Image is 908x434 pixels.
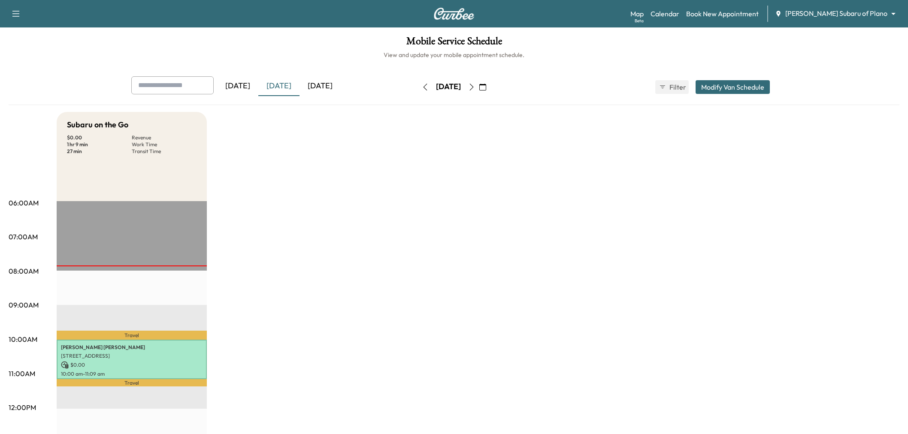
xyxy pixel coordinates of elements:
[132,148,197,155] p: Transit Time
[655,80,689,94] button: Filter
[61,344,203,351] p: [PERSON_NAME] [PERSON_NAME]
[433,8,475,20] img: Curbee Logo
[300,76,341,96] div: [DATE]
[9,51,899,59] h6: View and update your mobile appointment schedule.
[57,379,207,386] p: Travel
[217,76,258,96] div: [DATE]
[67,134,132,141] p: $ 0.00
[132,134,197,141] p: Revenue
[9,198,39,208] p: 06:00AM
[669,82,685,92] span: Filter
[132,141,197,148] p: Work Time
[9,266,39,276] p: 08:00AM
[57,331,207,339] p: Travel
[436,81,461,92] div: [DATE]
[635,18,644,24] div: Beta
[9,368,35,379] p: 11:00AM
[651,9,679,19] a: Calendar
[785,9,887,18] span: [PERSON_NAME] Subaru of Plano
[258,76,300,96] div: [DATE]
[630,9,644,19] a: MapBeta
[9,402,36,413] p: 12:00PM
[9,36,899,51] h1: Mobile Service Schedule
[686,9,759,19] a: Book New Appointment
[9,300,39,310] p: 09:00AM
[61,371,203,377] p: 10:00 am - 11:09 am
[67,141,132,148] p: 1 hr 9 min
[67,119,128,131] h5: Subaru on the Go
[696,80,770,94] button: Modify Van Schedule
[61,361,203,369] p: $ 0.00
[9,334,37,344] p: 10:00AM
[61,353,203,359] p: [STREET_ADDRESS]
[9,232,38,242] p: 07:00AM
[67,148,132,155] p: 27 min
